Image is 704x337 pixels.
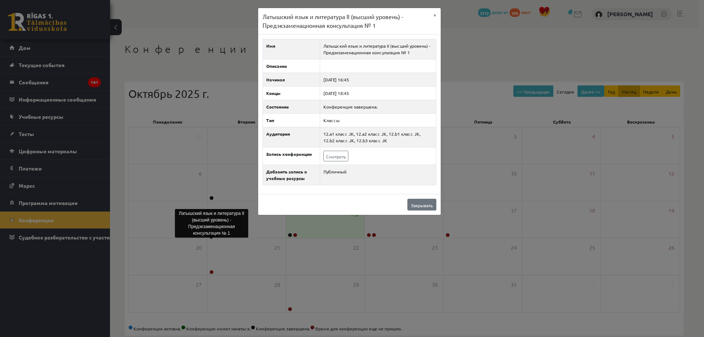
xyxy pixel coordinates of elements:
font: Тип [266,117,274,123]
font: Закрывать [411,202,433,208]
font: Латышский язык и литература II (высший уровень) - Предэкзаменационная консультация № 1 [263,13,403,29]
font: Классы [323,117,340,123]
font: Аудитория [266,131,290,137]
font: Латышский язык и литература II (высший уровень) - Предэкзаменационная консультация № 1 [323,43,431,55]
font: Концы [266,90,280,96]
font: Публичный [323,169,346,175]
font: Конференция завершена. [323,104,378,110]
a: Закрывать [407,199,436,210]
font: Начиная [266,77,285,83]
a: Смотреть [323,151,348,161]
font: Описание [266,63,287,69]
font: Состояние [266,104,289,110]
font: Запись конференции [266,151,312,157]
font: 12.a1 класс JK, 12.a2 класс JK, 12.b1 класс JK, 12.b2 класс JK, 12.b3 класс JK [323,131,421,143]
font: [DATE] 16:45 [323,77,349,83]
font: Имя [266,43,275,49]
font: Добавить запись в учебные ресурсы [266,169,307,181]
font: Латышский язык и литература II (высший уровень) - Предэкзаменационная консультация № 1 [179,211,245,236]
font: Смотреть [326,154,346,160]
font: × [433,11,436,18]
font: [DATE] 18:45 [323,90,349,96]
